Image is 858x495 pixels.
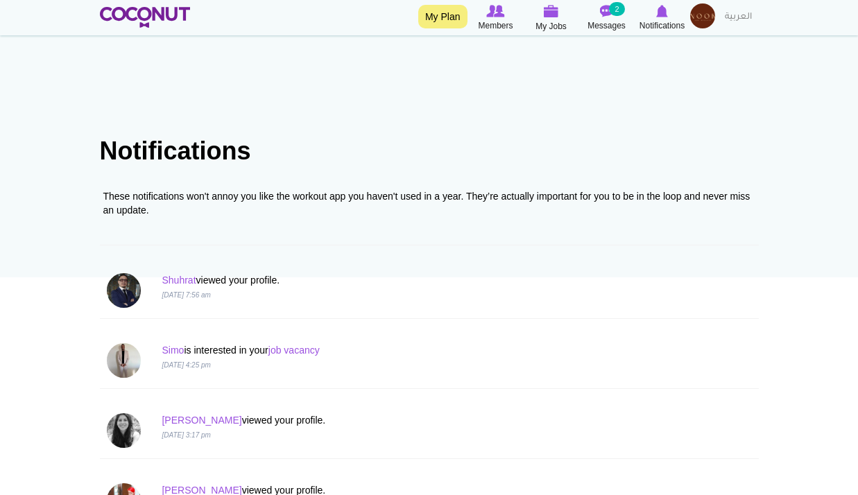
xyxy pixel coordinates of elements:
img: Notifications [656,5,668,17]
a: My Jobs My Jobs [524,3,579,33]
p: viewed your profile. [162,413,585,427]
a: job vacancy [268,345,320,356]
i: [DATE] 4:25 pm [162,361,210,369]
p: is interested in your [162,343,585,357]
a: My Plan [418,5,467,28]
div: These notifications won't annoy you like the workout app you haven't used in a year. They’re actu... [103,189,755,217]
img: Home [100,7,191,28]
i: [DATE] 3:17 pm [162,431,210,439]
img: Messages [600,5,614,17]
i: [DATE] 7:56 am [162,291,210,299]
a: العربية [718,3,759,31]
span: My Jobs [535,19,567,33]
p: viewed your profile. [162,273,585,287]
a: Shuhrat [162,275,196,286]
img: Browse Members [486,5,504,17]
span: Members [478,19,513,33]
span: Messages [587,19,626,33]
small: 2 [609,2,624,16]
a: Messages Messages 2 [579,3,635,33]
a: [PERSON_NAME] [162,415,241,426]
img: My Jobs [544,5,559,17]
span: Notifications [640,19,685,33]
a: Browse Members Members [468,3,524,33]
h1: Notifications [100,137,759,165]
a: Notifications Notifications [635,3,690,33]
a: Simo [162,345,184,356]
